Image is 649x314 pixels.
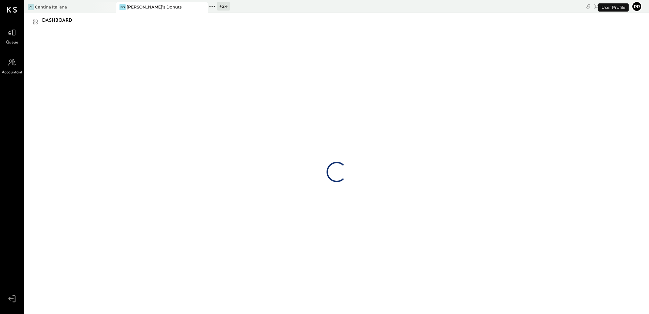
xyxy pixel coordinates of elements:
div: BD [119,4,126,10]
a: Queue [0,26,23,46]
div: Dashboard [42,15,79,26]
a: Accountant [0,56,23,76]
span: Accountant [2,70,22,76]
div: Cantina Italiana [35,4,67,10]
span: Queue [6,40,18,46]
div: + 24 [217,2,230,11]
div: User Profile [598,3,629,12]
div: [PERSON_NAME]’s Donuts [127,4,182,10]
button: Pr [631,1,642,12]
div: copy link [585,3,592,10]
div: [DATE] [593,3,630,10]
div: CI [28,4,34,10]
